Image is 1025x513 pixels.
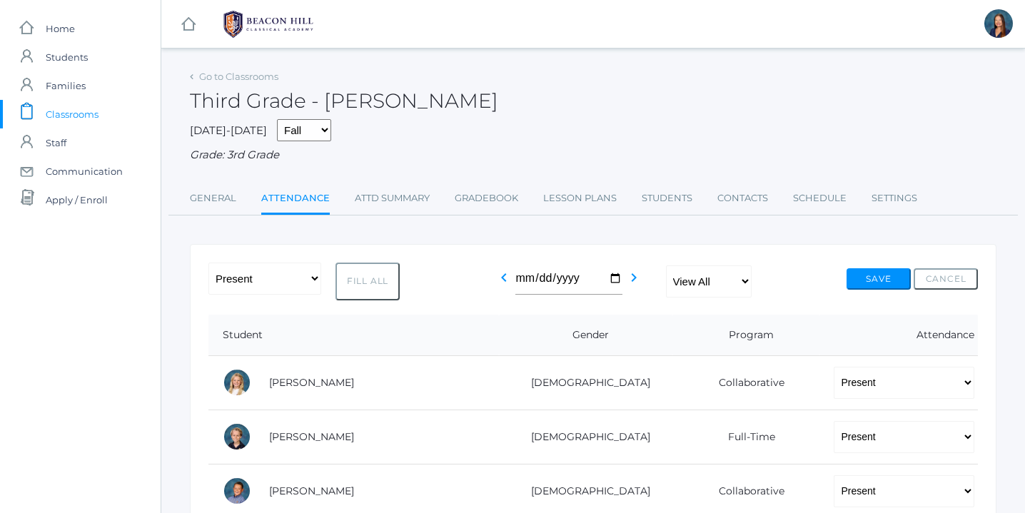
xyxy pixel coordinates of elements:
[793,184,847,213] a: Schedule
[819,315,978,356] th: Attendance
[199,71,278,82] a: Go to Classrooms
[208,315,499,356] th: Student
[46,14,75,43] span: Home
[495,269,512,286] i: chevron_left
[46,100,99,128] span: Classrooms
[269,376,354,389] a: [PERSON_NAME]
[642,184,692,213] a: Students
[269,484,354,497] a: [PERSON_NAME]
[46,128,66,157] span: Staff
[190,184,236,213] a: General
[46,71,86,100] span: Families
[984,9,1013,38] div: Lori Webster
[46,186,108,214] span: Apply / Enroll
[46,43,88,71] span: Students
[269,430,354,443] a: [PERSON_NAME]
[499,315,672,356] th: Gender
[872,184,917,213] a: Settings
[625,269,642,286] i: chevron_right
[335,263,400,300] button: Fill All
[190,123,267,137] span: [DATE]-[DATE]
[223,368,251,397] div: Sadie Armstrong
[499,355,672,410] td: [DEMOGRAPHIC_DATA]
[672,355,819,410] td: Collaborative
[847,268,911,290] button: Save
[625,275,642,289] a: chevron_right
[223,422,251,451] div: Isaiah Bell
[261,184,330,215] a: Attendance
[672,315,819,356] th: Program
[914,268,978,290] button: Cancel
[455,184,518,213] a: Gradebook
[215,6,322,42] img: BHCALogos-05-308ed15e86a5a0abce9b8dd61676a3503ac9727e845dece92d48e8588c001991.png
[223,477,251,505] div: Bennett Burgh
[672,410,819,464] td: Full-Time
[495,275,512,289] a: chevron_left
[543,184,617,213] a: Lesson Plans
[717,184,768,213] a: Contacts
[355,184,430,213] a: Attd Summary
[499,410,672,464] td: [DEMOGRAPHIC_DATA]
[190,147,996,163] div: Grade: 3rd Grade
[46,157,123,186] span: Communication
[190,90,498,112] h2: Third Grade - [PERSON_NAME]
